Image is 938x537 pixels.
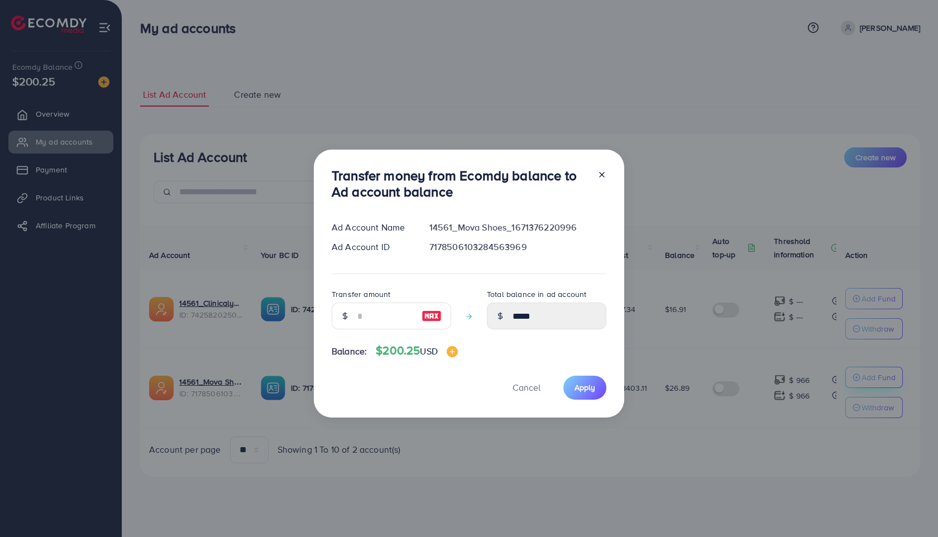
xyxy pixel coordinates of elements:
[575,382,595,393] span: Apply
[447,346,458,357] img: image
[332,345,367,358] span: Balance:
[420,345,437,357] span: USD
[420,241,615,253] div: 7178506103284563969
[332,289,390,300] label: Transfer amount
[420,221,615,234] div: 14561_Mova Shoes_1671376220996
[891,487,930,529] iframe: Chat
[376,344,458,358] h4: $200.25
[563,376,606,400] button: Apply
[513,381,540,394] span: Cancel
[332,167,588,200] h3: Transfer money from Ecomdy balance to Ad account balance
[422,309,442,323] img: image
[323,241,420,253] div: Ad Account ID
[487,289,586,300] label: Total balance in ad account
[499,376,554,400] button: Cancel
[323,221,420,234] div: Ad Account Name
